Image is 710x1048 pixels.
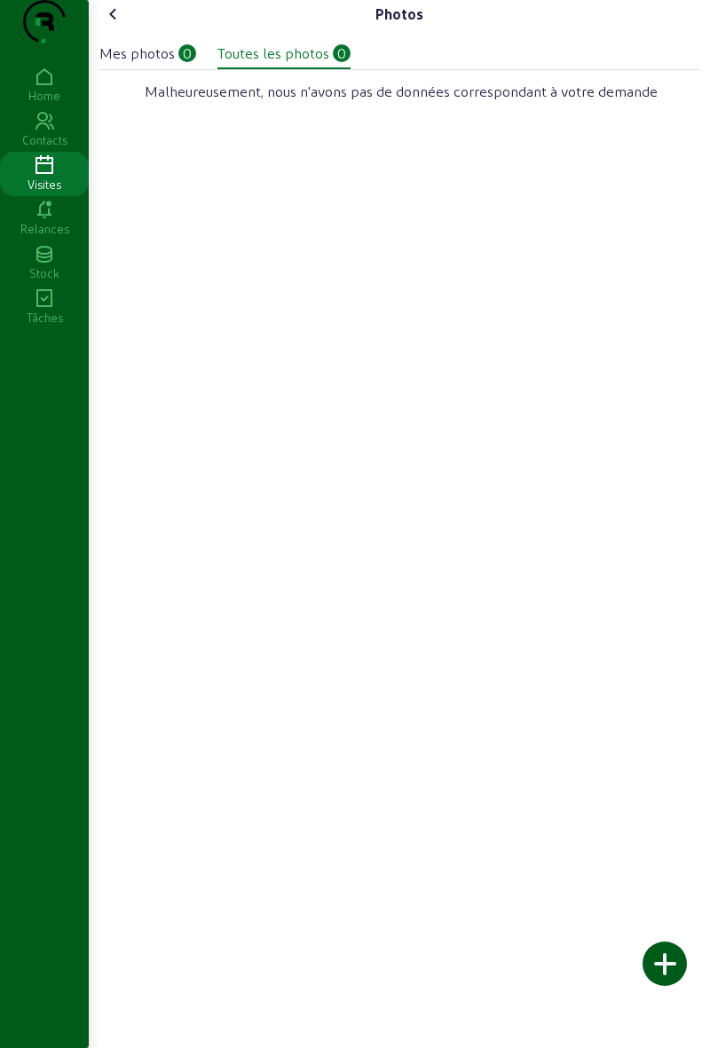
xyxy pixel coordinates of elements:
span: Malheureusement, nous n'avons pas de données correspondant à votre demande [145,81,658,102]
div: Toutes les photos [217,43,329,64]
div: Photos [375,4,423,25]
div: 0 [178,44,196,62]
div: 0 [333,44,351,62]
div: Mes photos [99,43,175,64]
